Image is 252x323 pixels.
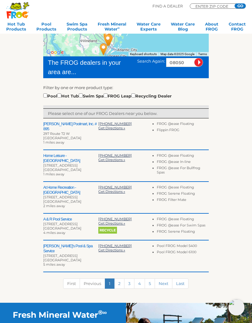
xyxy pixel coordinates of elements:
input: Submit [194,58,203,67]
span: Recycle [98,227,117,234]
div: Swim-Mor Pools - Northfield - 27 miles away. [100,29,119,51]
a: [PHONE_NUMBER] [98,121,132,126]
a: [PHONE_NUMBER] [98,244,132,248]
button: Keyboard shortcuts [130,52,157,56]
div: [GEOGRAPHIC_DATA] [43,168,98,172]
h2: Fresh Mineral Water [13,310,114,320]
li: Pool FROG Model 5400 [157,244,209,250]
a: ContactFROG [229,21,246,34]
li: FROG @ease Floating [157,185,209,191]
a: Previous [80,278,105,289]
p: Please select one of our FROG Dealers near you below. [48,110,204,116]
sup: ® [98,309,103,316]
a: PoolProducts [36,21,56,34]
a: Hot TubProducts [6,21,26,34]
li: FROG @ease For Bullfrog Spas [157,166,209,176]
li: FROG Serene Floating [157,191,209,197]
span: 4 miles away [43,230,65,235]
div: Swim Again Pools & Spas - 37 miles away. [94,38,113,60]
a: Water CareBlog [171,21,195,34]
div: [STREET_ADDRESS] [43,195,98,199]
a: 2 [114,278,124,289]
a: Swim SpaProducts [67,21,87,34]
a: 3 [124,278,134,289]
a: Open this area in Google Maps (opens a new window) [45,48,65,56]
a: 1 [105,278,114,289]
li: FROG Filter Mate [157,197,209,204]
sup: ∞ [103,309,107,316]
div: 297 Route 72 W [43,131,98,136]
li: FROG @ease Floating [157,217,209,223]
div: [STREET_ADDRESS] [43,163,98,168]
a: Water CareExperts [137,21,161,34]
li: Pool FROG Model 6100 [157,250,209,256]
div: [GEOGRAPHIC_DATA] [43,136,98,140]
span: 1 miles away [43,140,64,145]
h2: [PERSON_NAME] Poolmart, Inc. # 895 [43,121,98,131]
div: Almo Pools - 28 miles away. [98,29,118,51]
h2: [PERSON_NAME]'s Pool & Spa Service [43,244,98,254]
li: FROG Serene Floating [157,229,209,235]
img: openIcon [228,299,245,316]
div: [GEOGRAPHIC_DATA] [43,258,98,262]
div: [GEOGRAPHIC_DATA] [43,199,98,204]
a: Get Directions » [98,221,125,226]
span: 5 miles away [43,262,65,267]
h2: Home Leisure - [GEOGRAPHIC_DATA] [43,153,98,163]
a: Last [172,278,189,289]
input: Zip Code Form [195,5,232,8]
span: 2 miles away [43,204,65,208]
a: Get Directions » [98,158,125,162]
div: [STREET_ADDRESS] [43,254,98,258]
a: First [63,278,80,289]
a: [PHONE_NUMBER] [98,217,132,221]
img: Google [45,48,65,56]
li: FROG @ease Floating [157,153,209,159]
a: 4 [134,278,145,289]
h2: At Home Recreation - [GEOGRAPHIC_DATA] [43,185,98,195]
a: Get Directions » [98,126,125,130]
li: FROG @ease For Swim Spas [157,223,209,229]
span: Map data ©2025 Google [161,52,194,56]
div: [STREET_ADDRESS] [43,222,98,226]
div: [GEOGRAPHIC_DATA] [43,226,98,230]
h2: A & R Pool Service [43,217,98,222]
div: Pool Hot Tub Swim Spa FROG Leap Recycling Dealer [43,92,172,99]
a: Get Directions » [98,248,125,252]
a: Next [155,278,172,289]
a: AboutFROG [205,21,218,34]
div: The FROG dealers in your area are... [48,58,128,77]
label: Filter by one or more product type: [43,84,113,91]
span: Search Again: [137,59,165,64]
input: GO [235,3,246,8]
div: Atlas Pools & Spas - Cardiff - 26 miles away. [98,26,117,48]
sup: ∞ [118,26,120,30]
a: 5 [145,278,155,289]
li: FROG @ease In-line [157,159,209,166]
a: Terms [198,52,207,56]
a: [PHONE_NUMBER] [98,185,132,189]
p: Find A Dealer [152,3,183,9]
a: Fresh MineralWater∞ [98,21,126,34]
li: FROG @ease Floating [157,121,209,128]
li: Flippin FROG [157,128,209,134]
a: Get Directions » [98,189,125,194]
a: [PHONE_NUMBER] [98,153,132,158]
span: 1 miles away [43,172,64,176]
